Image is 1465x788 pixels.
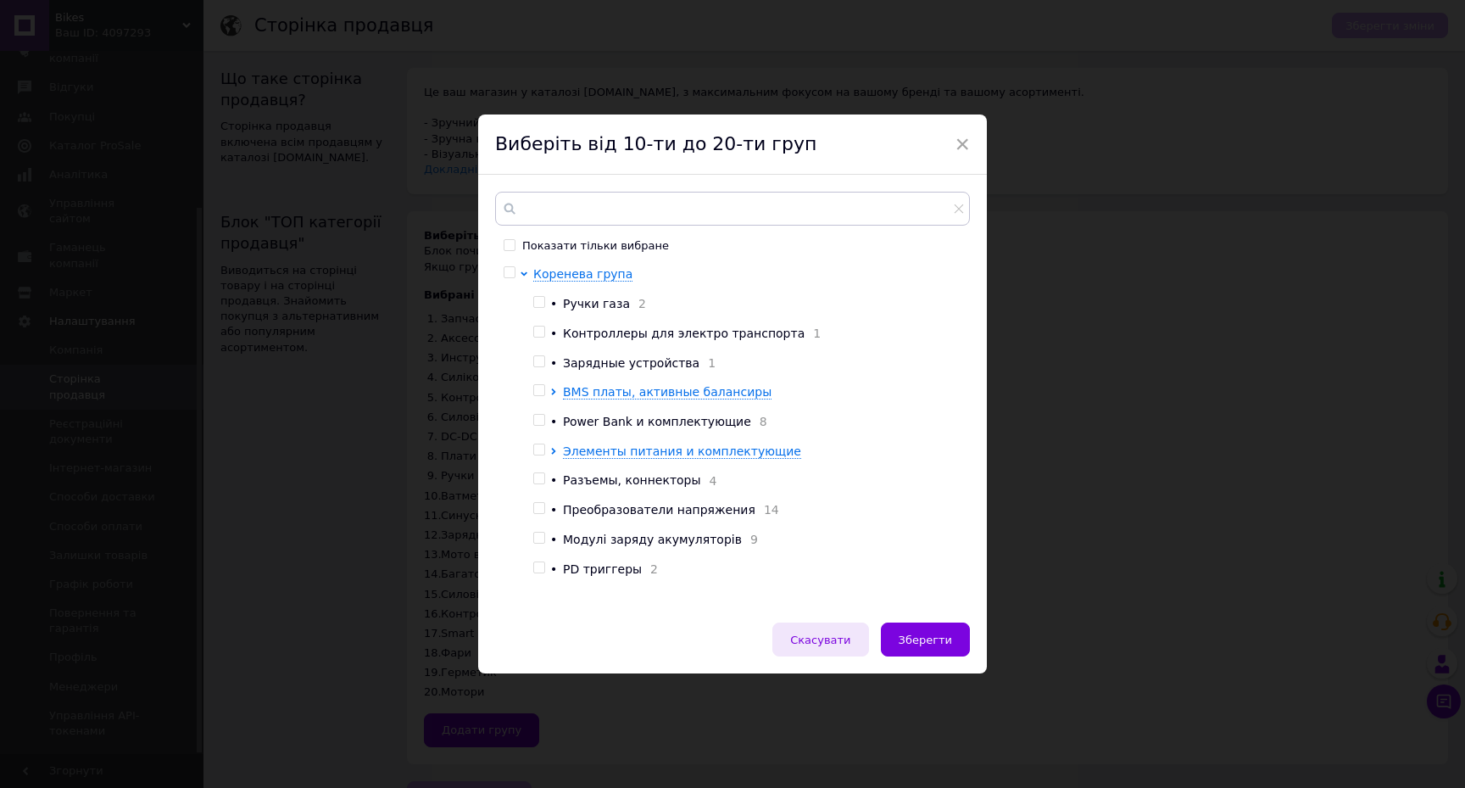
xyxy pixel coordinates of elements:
span: 1 [699,356,716,370]
span: 1 [805,327,821,340]
span: 8 [751,415,767,428]
button: Зберегти [881,623,970,657]
span: • [550,415,557,428]
span: Элементы питания и комплектующие [563,444,801,458]
span: × [955,130,970,159]
span: Скасувати [790,634,850,646]
span: Преобразователи напряжения [563,503,755,517]
span: • [550,297,557,310]
span: 2 [642,562,658,576]
span: • [550,562,557,576]
span: 9 [742,533,758,546]
div: Показати тільки вибране [522,238,669,254]
span: Зберегти [899,634,952,646]
span: Зарядные устройства [563,356,699,370]
span: BMS платы, активные балансиры [563,385,771,399]
span: 2 [630,297,646,310]
span: Коренева група [533,267,632,281]
span: • [550,473,557,487]
span: • [550,356,557,370]
span: 14 [755,503,779,517]
span: Разъемы, коннекторы [563,473,701,487]
span: Power Bank и комплектующие [563,415,751,428]
span: 4 [701,474,717,488]
span: PD триггеры [563,562,642,576]
span: • [550,503,557,517]
span: Модулі заряду акумуляторів [563,533,742,546]
button: Скасувати [772,623,868,657]
div: Виберіть від 10-ти до 20-ти груп [478,115,987,176]
span: Ручки газа [563,297,630,310]
span: Контроллеры для электро транспорта [563,327,805,340]
span: • [550,327,557,340]
span: • [550,533,557,546]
